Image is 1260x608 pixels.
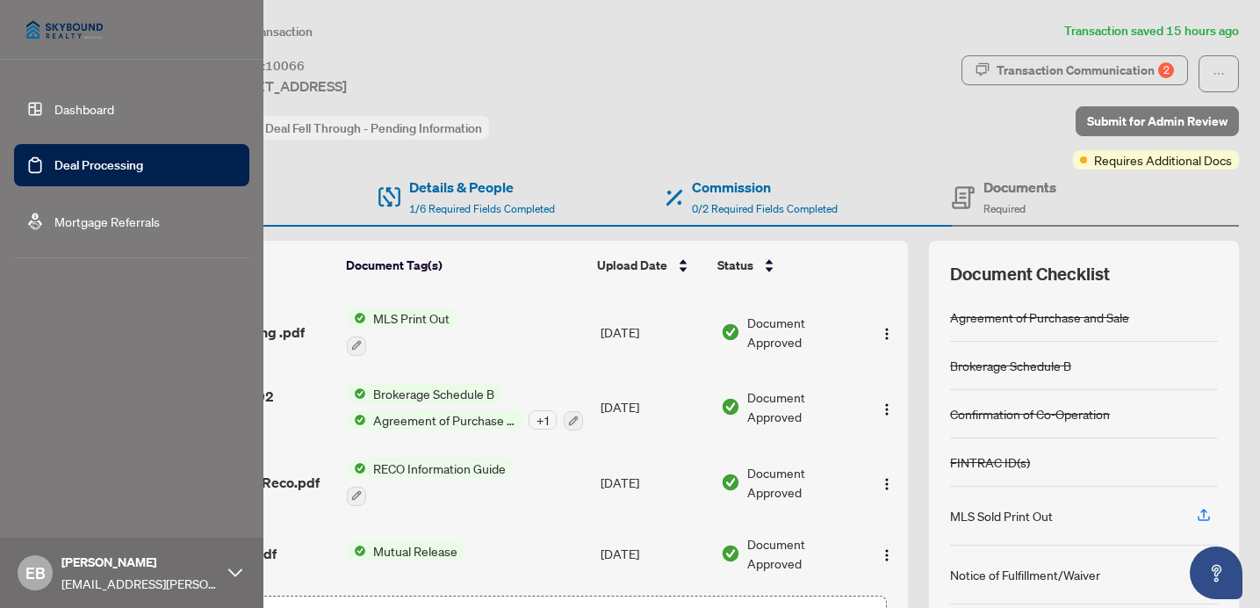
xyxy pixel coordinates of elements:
button: Transaction Communication2 [961,55,1188,85]
div: Status: [218,116,489,140]
span: Upload Date [597,256,667,275]
div: Agreement of Purchase and Sale [950,308,1129,327]
span: 0/2 Required Fields Completed [692,202,838,215]
td: [DATE] [594,294,715,370]
span: Submit for Admin Review [1087,107,1228,135]
td: [DATE] [594,445,715,520]
button: Submit for Admin Review [1076,106,1239,136]
img: logo [14,9,115,51]
span: [PERSON_NAME] [61,553,220,572]
img: Document Status [721,397,740,416]
div: MLS Sold Print Out [950,506,1053,525]
img: Status Icon [347,384,366,403]
div: + 1 [529,410,557,430]
button: Logo [873,393,901,421]
th: Status [710,241,860,290]
img: Logo [880,402,894,416]
div: Brokerage Schedule B [950,356,1071,375]
img: Document Status [721,544,740,563]
a: Dashboard [54,101,114,117]
span: Required [983,202,1026,215]
td: [DATE] [594,370,715,445]
span: Mutual Release [366,541,464,561]
img: Logo [880,548,894,562]
div: Transaction Communication [997,56,1174,84]
span: Document Approved [747,534,858,573]
img: Status Icon [347,410,366,430]
img: Logo [880,477,894,491]
span: Document Checklist [950,262,1110,286]
span: RECO Information Guide [366,459,513,478]
div: Notice of Fulfillment/Waiver [950,565,1100,584]
img: Logo [880,327,894,341]
button: Logo [873,468,901,496]
button: Status IconMutual Release [347,541,464,561]
div: FINTRAC ID(s) [950,452,1030,472]
img: Status Icon [347,459,366,478]
img: Status Icon [347,308,366,328]
span: Deal Fell Through - Pending Information [265,120,482,136]
button: Logo [873,318,901,346]
span: 1/6 Required Fields Completed [409,202,555,215]
button: Logo [873,539,901,568]
span: Document Approved [747,463,858,502]
th: Upload Date [590,241,710,290]
td: [DATE] [594,520,715,587]
span: [EMAIL_ADDRESS][PERSON_NAME][DOMAIN_NAME] [61,574,220,593]
span: MLS Print Out [366,308,457,328]
h4: Commission [692,177,838,198]
span: Agreement of Purchase and Sale [366,410,522,430]
button: Open asap [1190,546,1242,599]
button: Status IconRECO Information Guide [347,459,513,506]
a: Mortgage Referrals [54,214,160,229]
a: Deal Processing [54,157,143,173]
span: Brokerage Schedule B [366,384,501,403]
span: 10066 [265,58,305,74]
span: Status [717,256,753,275]
article: Transaction saved 15 hours ago [1064,21,1239,41]
span: [STREET_ADDRESS] [218,76,347,97]
span: ellipsis [1213,68,1225,80]
span: Document Approved [747,387,858,426]
img: Document Status [721,322,740,342]
button: Status IconMLS Print Out [347,308,457,356]
th: Document Tag(s) [339,241,590,290]
span: EB [25,561,46,585]
button: Status IconBrokerage Schedule BStatus IconAgreement of Purchase and Sale+1 [347,384,583,431]
img: Status Icon [347,541,366,561]
div: 2 [1158,62,1174,78]
span: View Transaction [219,24,313,40]
img: Document Status [721,473,740,492]
span: Document Approved [747,313,858,351]
h4: Details & People [409,177,555,198]
div: Confirmation of Co-Operation [950,404,1110,423]
span: Requires Additional Docs [1094,150,1232,170]
h4: Documents [983,177,1056,198]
